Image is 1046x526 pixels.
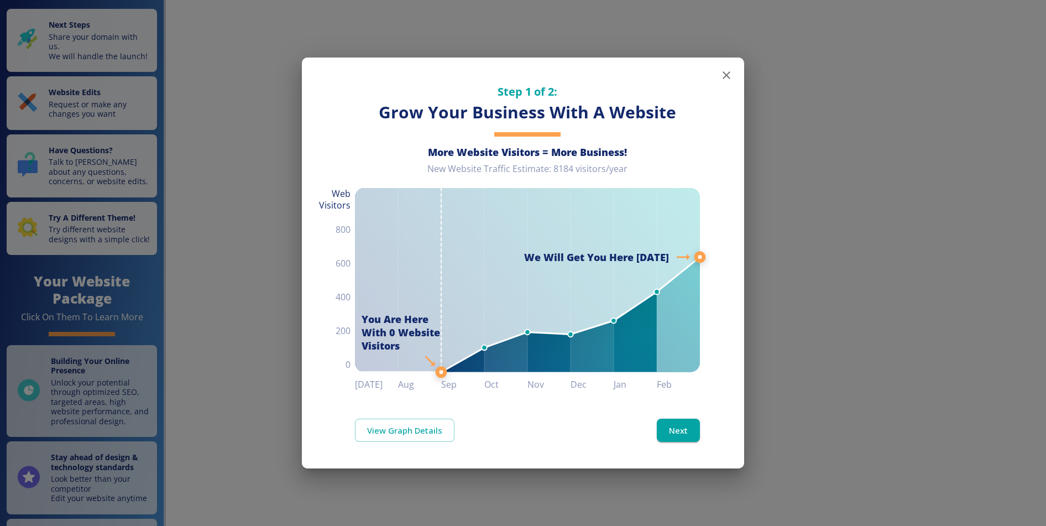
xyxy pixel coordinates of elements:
h6: Aug [398,377,441,392]
h5: Step 1 of 2: [355,84,700,99]
h6: Jan [614,377,657,392]
h6: Nov [527,377,571,392]
a: View Graph Details [355,419,454,442]
h6: [DATE] [355,377,398,392]
h6: Sep [441,377,484,392]
h6: Oct [484,377,527,392]
h6: Feb [657,377,700,392]
h3: Grow Your Business With A Website [355,101,700,124]
h6: Dec [571,377,614,392]
button: Next [657,419,700,442]
div: New Website Traffic Estimate: 8184 visitors/year [355,163,700,184]
h6: More Website Visitors = More Business! [355,145,700,159]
